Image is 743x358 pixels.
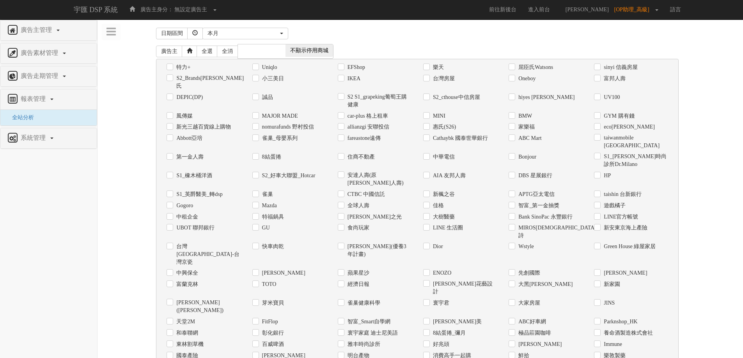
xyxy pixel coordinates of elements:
label: 富邦人壽 [602,75,626,83]
a: 全消 [217,46,238,57]
label: DBS 星展銀行 [516,172,552,180]
label: 台灣房屋 [431,75,455,83]
label: Gogoro [174,202,193,210]
label: Bonjour [516,153,536,161]
label: 東林割草機 [174,340,204,348]
span: 廣告走期管理 [19,72,62,79]
label: 屈臣氏Watsons [516,63,553,71]
label: S1_[PERSON_NAME]時尚診所Dr.Milano [602,153,668,168]
label: 8結蛋捲 [260,153,281,161]
label: [PERSON_NAME](優養3年計畫) [346,243,411,258]
label: Bank SinoPac 永豐銀行 [516,213,572,221]
label: EFShop [346,63,365,71]
label: 特福鍋具 [260,213,284,221]
label: MIROS[DEMOGRAPHIC_DATA]詩 [516,224,582,240]
a: 廣告主管理 [6,24,91,37]
label: BMW [516,112,532,120]
label: 遊戲橘子 [602,202,626,210]
span: [OP助理_高級] [614,7,653,12]
label: 特力+ [174,63,190,71]
label: [PERSON_NAME] [260,269,305,277]
label: eco[PERSON_NAME] [602,123,655,131]
label: MAJOR MADE [260,112,298,120]
label: ENOZO [431,269,451,277]
label: 寰宇家庭 迪士尼美語 [346,329,398,337]
label: 家樂福 [516,123,535,131]
span: [PERSON_NAME] [562,7,613,12]
label: JINS [602,299,615,307]
label: 富蘭克林 [174,280,198,288]
label: UBOT 聯邦銀行 [174,224,214,232]
label: 食尚玩家 [346,224,369,232]
label: 天堂2M [174,318,195,326]
label: APTG亞太電信 [516,190,555,198]
span: 無設定廣告主 [174,7,207,12]
span: 報表管理 [19,95,50,102]
label: S1_橡木桶洋酒 [174,172,212,180]
label: hiyes [PERSON_NAME] [516,93,575,101]
label: 台灣[GEOGRAPHIC_DATA]-台灣京瓷 [174,243,240,266]
label: 蘋果星沙 [346,269,369,277]
label: 經濟日報 [346,280,369,288]
label: taiwanmobile [GEOGRAPHIC_DATA] [602,134,668,150]
label: fareastone遠傳 [346,134,381,142]
label: [PERSON_NAME] [602,269,647,277]
label: 大樹醫藥 [431,213,455,221]
label: Green House 綠屋家居 [602,243,656,250]
label: 新家園 [602,280,620,288]
label: 好兆頭 [431,340,449,348]
label: MINI [431,112,445,120]
label: S2_Brands[PERSON_NAME]氏 [174,74,240,90]
label: 安達人壽(原[PERSON_NAME]人壽) [346,171,411,187]
label: GU [260,224,270,232]
label: ABC好車網 [516,318,546,326]
a: 廣告素材管理 [6,47,91,60]
label: FitFlop [260,318,278,326]
label: 中興保全 [174,269,198,277]
div: 本月 [207,30,278,37]
label: S2 S1_grapeking葡萄王購健康 [346,93,411,109]
label: 大家房屋 [516,299,540,307]
label: allianzgi 安聯投信 [346,123,390,131]
label: Oneboy [516,75,536,83]
label: 樂天 [431,63,444,71]
label: 百威啤酒 [260,340,284,348]
label: 雀巢 [260,190,273,198]
label: ABC Mart [516,134,542,142]
label: 智富_第一金抽獎 [516,202,559,210]
label: [PERSON_NAME]([PERSON_NAME]) [174,299,240,314]
label: Immune [602,340,622,348]
label: IKEA [346,75,360,83]
label: 和泰聯網 [174,329,198,337]
label: 彰化銀行 [260,329,284,337]
label: 新楓之谷 [431,190,455,198]
label: TOTO [260,280,277,288]
label: 中華電信 [431,153,455,161]
label: 誠品 [260,93,273,101]
label: 惠氏(S26) [431,123,456,131]
label: 全球人壽 [346,202,369,210]
label: DEPIC(DP) [174,93,203,101]
button: 本月 [202,28,288,39]
label: LINE 生活圈 [431,224,463,232]
label: 新安東京海上產險 [602,224,647,232]
label: 極品莊園咖啡 [516,329,551,337]
label: 寰宇君 [431,299,449,307]
a: 全站分析 [6,115,34,120]
label: [PERSON_NAME]之光 [346,213,402,221]
label: Cathaybk 國泰世華銀行 [431,134,488,142]
a: 系統管理 [6,132,91,145]
span: 廣告主管理 [19,26,56,33]
label: 中租企金 [174,213,198,221]
label: HP [602,172,611,180]
label: 8結蛋捲_彌月 [431,329,466,337]
label: 快車肉乾 [260,243,284,250]
label: 新光三越百貨線上購物 [174,123,231,131]
label: Mazda [260,202,277,210]
label: [PERSON_NAME]花藝設計 [431,280,497,296]
label: [PERSON_NAME] [516,340,562,348]
label: 雀巢_母嬰系列 [260,134,298,142]
label: 第一金人壽 [174,153,204,161]
label: 雀巢健康科學 [346,299,380,307]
